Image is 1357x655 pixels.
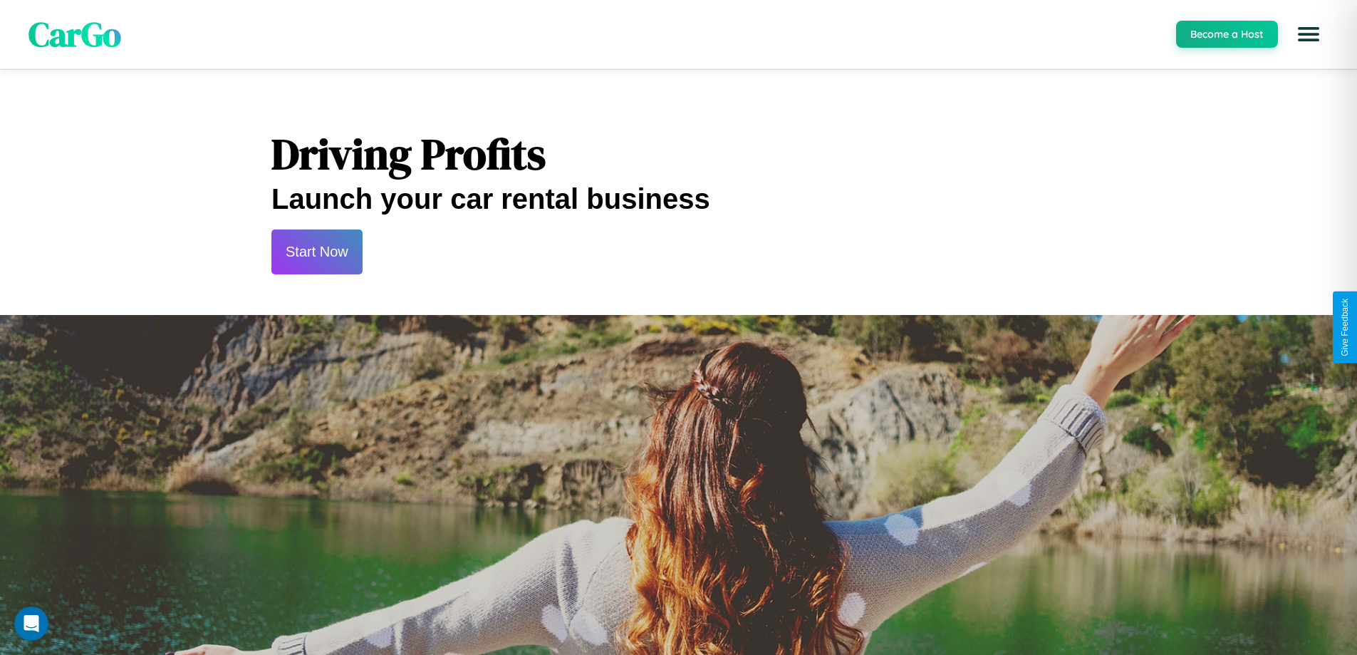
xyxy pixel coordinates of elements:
[28,11,121,58] span: CarGo
[271,229,363,274] button: Start Now
[1289,14,1329,54] button: Open menu
[14,607,48,641] iframe: Intercom live chat
[1340,299,1350,356] div: Give Feedback
[271,183,1086,215] h2: Launch your car rental business
[271,125,1086,183] h1: Driving Profits
[1176,21,1278,48] button: Become a Host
